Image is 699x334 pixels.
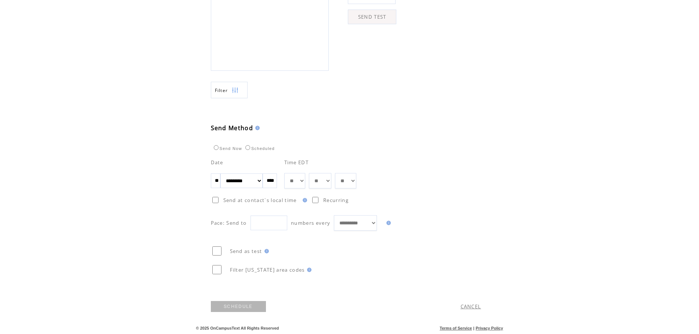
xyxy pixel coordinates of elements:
[223,197,297,203] span: Send at contact`s local time
[476,326,503,330] a: Privacy Policy
[211,301,266,312] a: SCHEDULE
[461,303,481,310] a: CANCEL
[211,220,247,226] span: Pace: Send to
[244,146,275,151] label: Scheduled
[215,87,228,93] span: Show filters
[291,220,330,226] span: numbers every
[323,197,349,203] span: Recurring
[348,10,396,24] a: SEND TEST
[211,82,248,98] a: Filter
[262,249,269,253] img: help.gif
[214,145,219,150] input: Send Now
[211,124,253,132] span: Send Method
[284,159,309,166] span: Time EDT
[196,326,279,330] span: © 2025 OnCampusText All Rights Reserved
[232,82,238,99] img: filters.png
[440,326,472,330] a: Terms of Service
[212,146,242,151] label: Send Now
[300,198,307,202] img: help.gif
[230,267,305,273] span: Filter [US_STATE] area codes
[305,268,311,272] img: help.gif
[211,159,223,166] span: Date
[253,126,260,130] img: help.gif
[473,326,474,330] span: |
[230,248,262,254] span: Send as test
[384,221,391,225] img: help.gif
[245,145,250,150] input: Scheduled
